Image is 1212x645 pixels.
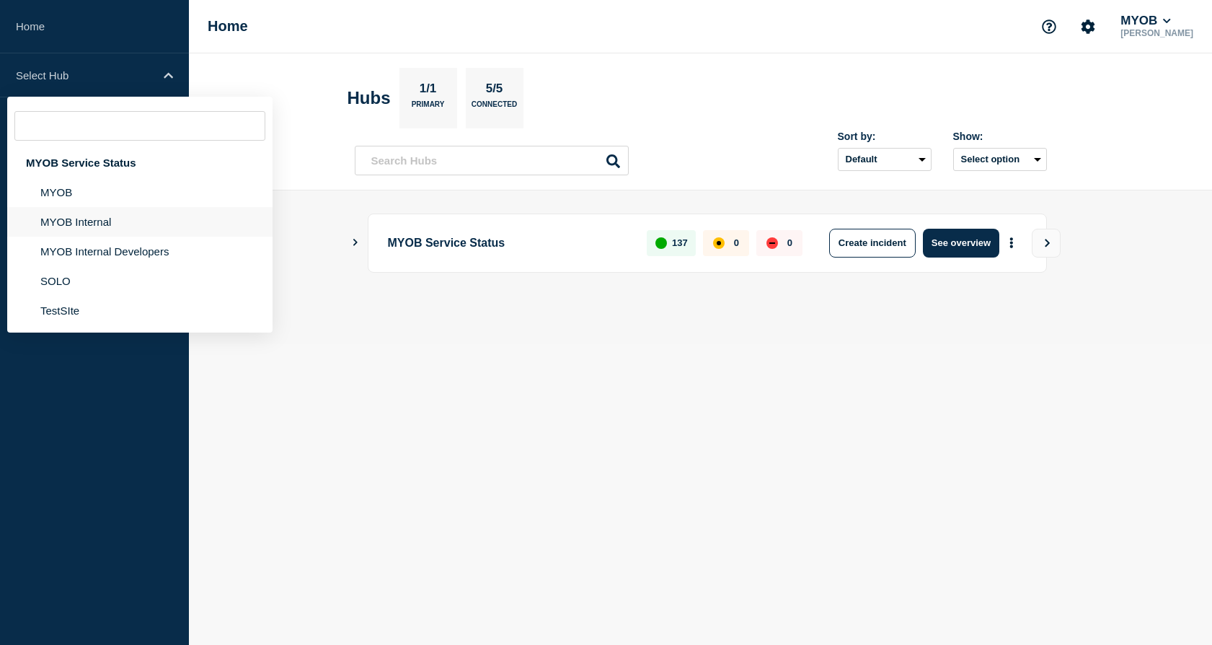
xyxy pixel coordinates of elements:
p: 137 [672,237,688,248]
li: MYOB Internal Developers [7,237,273,266]
button: Support [1034,12,1064,42]
h2: Hubs [348,88,391,108]
button: Create incident [829,229,916,258]
div: MYOB Service Status [7,148,273,177]
p: 0 [787,237,792,248]
p: Connected [472,100,517,115]
button: See overview [923,229,999,258]
button: Account settings [1073,12,1103,42]
p: MYOB Service Status [388,229,631,258]
div: Sort by: [838,131,932,142]
button: Select option [953,148,1047,171]
p: 1/1 [414,82,442,100]
button: MYOB [1118,14,1174,28]
p: Select Hub [16,69,154,82]
li: MYOB Internal [7,207,273,237]
li: SOLO [7,266,273,296]
li: MYOB [7,177,273,207]
p: 5/5 [480,82,508,100]
input: Search Hubs [355,146,629,175]
p: Primary [412,100,445,115]
div: down [766,237,778,249]
div: up [655,237,667,249]
li: TestSIte [7,296,273,325]
select: Sort by [838,148,932,171]
p: 0 [734,237,739,248]
h1: Home [208,18,248,35]
div: Show: [953,131,1047,142]
p: [PERSON_NAME] [1118,28,1196,38]
div: affected [713,237,725,249]
button: More actions [1002,229,1021,256]
button: View [1032,229,1061,258]
button: Show Connected Hubs [352,237,359,248]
